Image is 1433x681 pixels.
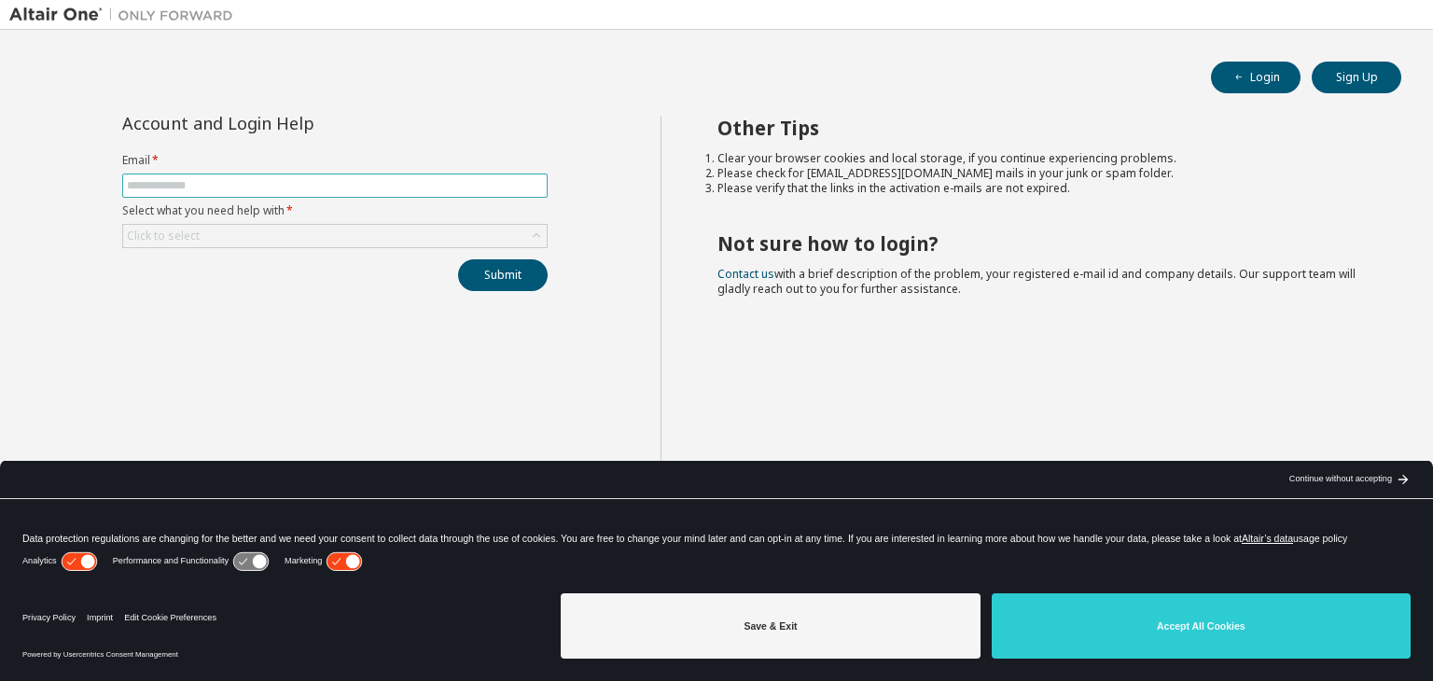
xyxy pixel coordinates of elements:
[717,151,1369,166] li: Clear your browser cookies and local storage, if you continue experiencing problems.
[717,116,1369,140] h2: Other Tips
[122,116,463,131] div: Account and Login Help
[127,229,200,243] div: Click to select
[122,153,548,168] label: Email
[717,266,1356,297] span: with a brief description of the problem, your registered e-mail id and company details. Our suppo...
[123,225,547,247] div: Click to select
[1312,62,1401,93] button: Sign Up
[458,259,548,291] button: Submit
[717,231,1369,256] h2: Not sure how to login?
[122,203,548,218] label: Select what you need help with
[717,181,1369,196] li: Please verify that the links in the activation e-mails are not expired.
[9,6,243,24] img: Altair One
[717,166,1369,181] li: Please check for [EMAIL_ADDRESS][DOMAIN_NAME] mails in your junk or spam folder.
[1211,62,1301,93] button: Login
[717,266,774,282] a: Contact us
